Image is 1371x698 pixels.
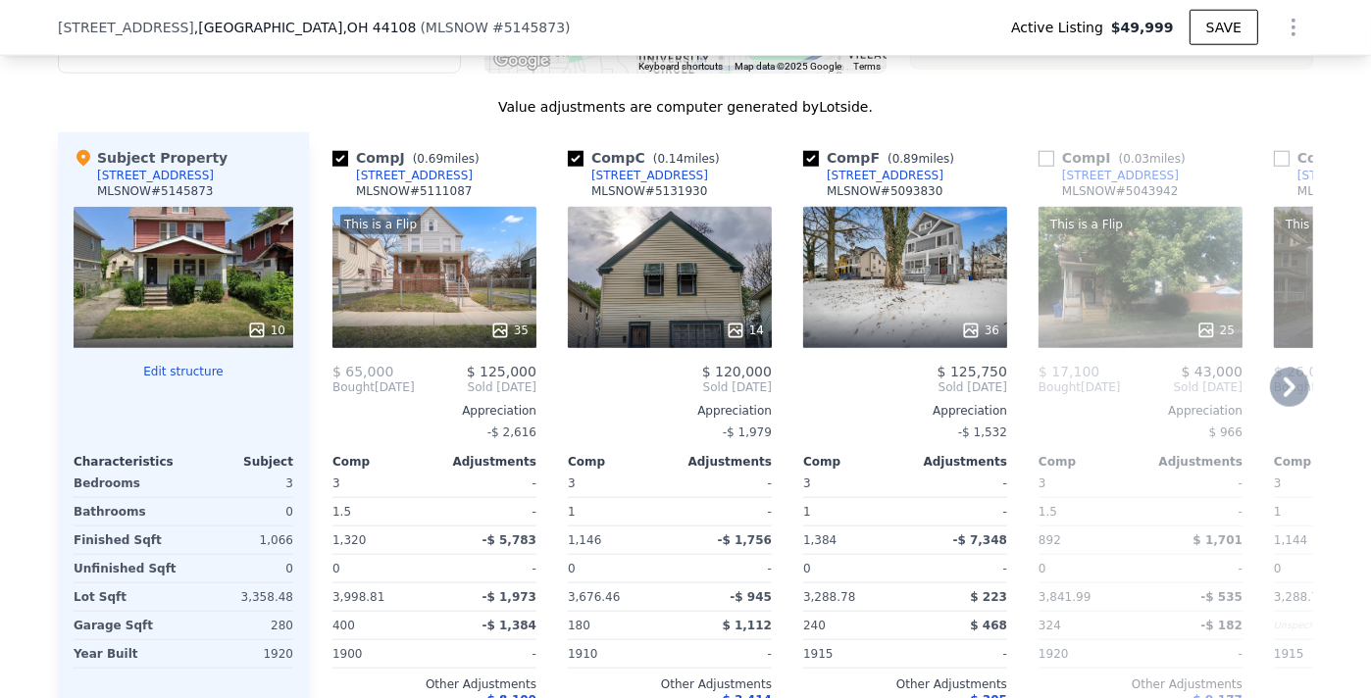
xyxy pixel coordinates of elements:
div: Adjustments [905,454,1007,470]
div: Bedrooms [74,470,179,497]
div: MLSNOW # 5131930 [591,183,707,199]
div: This is a Flip [340,215,421,234]
span: -$ 7,348 [953,533,1007,547]
span: 3,288.78 [803,590,855,604]
span: # 5145873 [492,20,565,35]
div: 0 [187,555,293,582]
span: -$ 1,384 [482,619,536,632]
div: Bathrooms [74,498,179,525]
span: , [GEOGRAPHIC_DATA] [194,18,417,37]
div: Year Built [74,640,179,668]
span: -$ 182 [1200,619,1243,632]
div: Other Adjustments [803,676,1007,692]
span: Bought [332,379,375,395]
span: [STREET_ADDRESS] [58,18,194,37]
div: Adjustments [1141,454,1243,470]
div: This is a Flip [1046,215,1127,234]
a: [STREET_ADDRESS] [1039,168,1179,183]
span: Sold [DATE] [568,379,772,395]
a: Open this area in Google Maps (opens a new window) [489,48,554,74]
div: [DATE] [332,379,415,395]
span: 1,320 [332,533,366,547]
span: 3 [568,476,576,490]
div: - [1144,470,1243,497]
span: -$ 945 [730,590,772,604]
span: Map data ©2025 Google [735,61,841,72]
div: - [674,640,772,668]
div: - [909,555,1007,582]
div: - [674,470,772,497]
div: Garage Sqft [74,612,179,639]
div: 1,066 [187,526,293,554]
div: Lot Sqft [74,583,179,611]
div: Appreciation [332,403,536,419]
span: Bought [1039,379,1081,395]
div: [DATE] [1039,379,1121,395]
div: Comp C [568,148,728,168]
div: MLSNOW # 5145873 [97,183,213,199]
span: 0.03 [1123,152,1149,166]
div: Other Adjustments [332,676,536,692]
span: 324 [1039,619,1061,632]
span: ( miles) [1111,152,1193,166]
div: 1900 [332,640,431,668]
span: 1,146 [568,533,601,547]
span: 3 [1039,476,1046,490]
span: $ 125,750 [938,364,1007,379]
div: - [1144,498,1243,525]
button: Keyboard shortcuts [638,60,723,74]
div: This is a Flip [1282,215,1362,234]
div: 14 [726,321,764,340]
div: 1 [803,498,901,525]
span: $ 120,000 [702,364,772,379]
span: , OH 44108 [342,20,416,35]
span: 0 [568,562,576,575]
span: $ 26,000 [1274,364,1335,379]
span: 400 [332,619,355,632]
div: Subject Property [74,148,228,168]
span: -$ 1,756 [718,533,772,547]
div: Appreciation [803,403,1007,419]
span: 0 [1039,562,1046,575]
div: [STREET_ADDRESS] [97,168,214,183]
span: 180 [568,619,590,632]
div: Comp [1039,454,1141,470]
div: - [438,555,536,582]
span: 0 [332,562,340,575]
div: - [1144,555,1243,582]
div: Comp F [803,148,962,168]
img: Google [489,48,554,74]
a: Terms (opens in new tab) [853,61,881,72]
span: $ 65,000 [332,364,393,379]
div: 1920 [1039,640,1137,668]
div: Comp I [1039,148,1193,168]
span: $ 17,100 [1039,364,1099,379]
div: [STREET_ADDRESS] [827,168,943,183]
span: $ 468 [970,619,1007,632]
span: 3,676.46 [568,590,620,604]
div: - [438,640,536,668]
span: 0 [1274,562,1282,575]
div: Other Adjustments [568,676,772,692]
span: $ 43,000 [1182,364,1243,379]
span: -$ 535 [1200,590,1243,604]
span: ( miles) [880,152,962,166]
div: - [909,470,1007,497]
span: Sold [DATE] [1121,379,1243,395]
div: ( ) [420,18,570,37]
div: [STREET_ADDRESS] [356,168,473,183]
div: Characteristics [74,454,183,470]
span: $ 223 [970,590,1007,604]
div: 10 [247,321,285,340]
span: $ 1,112 [723,619,772,632]
a: [STREET_ADDRESS] [332,168,473,183]
div: 1 [568,498,666,525]
div: 35 [490,321,529,340]
button: Show Options [1274,8,1313,47]
div: Comp [332,454,434,470]
div: [STREET_ADDRESS] [591,168,708,183]
span: Sold [DATE] [415,379,536,395]
div: Subject [183,454,293,470]
button: SAVE [1190,10,1258,45]
div: 1910 [568,640,666,668]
